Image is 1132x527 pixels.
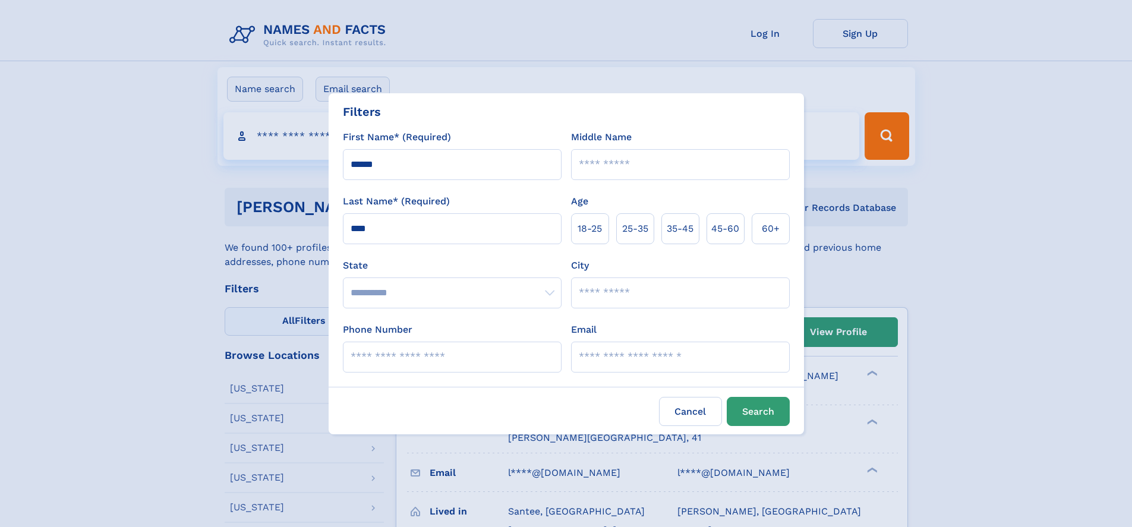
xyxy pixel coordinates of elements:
div: Filters [343,103,381,121]
label: First Name* (Required) [343,130,451,144]
label: Middle Name [571,130,632,144]
span: 60+ [762,222,780,236]
label: City [571,258,589,273]
span: 45‑60 [711,222,739,236]
label: Cancel [659,397,722,426]
button: Search [727,397,790,426]
span: 35‑45 [667,222,693,236]
label: Email [571,323,597,337]
span: 25‑35 [622,222,648,236]
label: Age [571,194,588,209]
label: State [343,258,562,273]
label: Phone Number [343,323,412,337]
span: 18‑25 [578,222,602,236]
label: Last Name* (Required) [343,194,450,209]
